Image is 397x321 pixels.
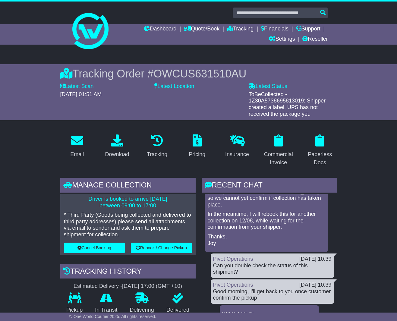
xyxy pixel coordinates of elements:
div: RECENT CHAT [202,178,337,194]
a: Pivot Operations [213,256,253,262]
p: * Third Party (Goods being collected and delivered to third party addresses) please send all atta... [64,212,192,238]
div: Estimated Delivery - [60,283,196,290]
div: Commercial Invoice [264,150,293,167]
p: Pickup [60,307,89,313]
a: Settings [269,34,295,45]
p: Driver is booked to arrive [DATE] between 09:00 to 17:00 [64,196,192,209]
label: Latest Location [154,83,194,90]
div: Download [105,150,129,159]
div: [DATE] 10:39 [299,282,332,288]
a: Tracking [227,24,254,34]
div: [DATE] 17:00 (GMT +10) [122,283,182,290]
label: Latest Status [249,83,287,90]
a: Pricing [185,132,209,161]
a: Reseller [302,34,328,45]
button: Rebook / Change Pickup [131,243,192,253]
p: In the meantime, I will rebook this for another collection on 12/08, while waiting for the confir... [208,211,325,231]
div: [DATE] 10:39 [299,256,332,263]
a: Dashboard [144,24,176,34]
div: Tracking Order # [60,67,337,80]
label: Latest Scan [60,83,94,90]
div: Tracking [147,150,167,159]
a: Email [66,132,88,161]
span: ToBeCollected - 1Z30A5738695813019: Shipper created a label, UPS has not received the package yet. [249,91,326,117]
div: Insurance [225,150,249,159]
div: [DATE] 09:45 [222,311,317,317]
span: [DATE] 01:51 AM [60,91,102,97]
a: Tracking [143,132,171,161]
div: Pricing [189,150,205,159]
p: Delivered [160,307,195,313]
div: Paperless Docs [307,150,333,167]
p: In Transit [89,307,124,313]
div: Manage collection [60,178,196,194]
div: Can you double check the status of this shipment? [213,263,332,275]
span: OWCUS631510AU [153,68,246,80]
a: Insurance [221,132,253,161]
span: © One World Courier 2025. All rights reserved. [69,314,156,319]
div: Email [70,150,84,159]
p: Delivering [124,307,160,313]
a: Quote/Book [184,24,219,34]
a: Financials [261,24,288,34]
a: Support [296,24,320,34]
a: Commercial Invoice [260,132,297,169]
button: Cancel Booking [64,243,125,253]
p: Thanks, Joy [208,234,325,247]
div: Tracking history [60,264,196,280]
div: Good morning, I'll get back to you once customer confirm the pickup [213,288,332,301]
a: Download [101,132,133,161]
a: Pivot Operations [213,282,253,288]
a: Paperless Docs [303,132,337,169]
